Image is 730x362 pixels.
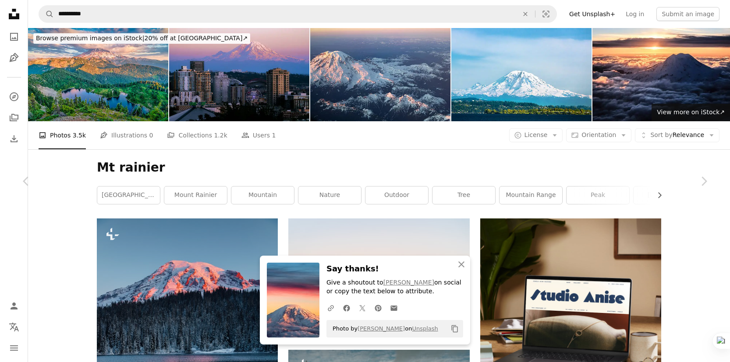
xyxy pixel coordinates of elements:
a: Share on Twitter [354,299,370,316]
button: Submit an image [656,7,719,21]
span: Sort by [650,131,672,138]
span: 1.2k [214,130,227,140]
a: Browse premium images on iStock|20% off at [GEOGRAPHIC_DATA]↗ [28,28,255,49]
a: Log in / Sign up [5,297,23,315]
a: Log in [620,7,649,21]
h1: Mt rainier [97,160,661,176]
a: mountain range [500,186,562,204]
a: [GEOGRAPHIC_DATA] [97,186,160,204]
span: Orientation [581,131,616,138]
a: Illustrations [5,49,23,67]
a: Unsplash [412,325,438,332]
img: snow covered mountain during daytime [288,218,469,339]
a: [PERSON_NAME] [383,279,434,286]
form: Find visuals sitewide [39,5,557,23]
span: 1 [272,130,276,140]
a: outdoor [365,186,428,204]
button: Visual search [535,6,556,22]
a: Collections [5,109,23,127]
a: Illustrations 0 [100,121,153,149]
span: View more on iStock ↗ [657,109,725,116]
a: Get Unsplash+ [564,7,620,21]
button: Orientation [566,128,631,142]
button: Menu [5,339,23,357]
a: Collections 1.2k [167,121,227,149]
a: tree [432,186,495,204]
button: scroll list to the right [652,186,661,204]
a: peak [567,186,629,204]
a: [PERSON_NAME] [358,325,405,332]
span: License [524,131,548,138]
a: nature [298,186,361,204]
a: Share on Facebook [339,299,354,316]
img: Mount Rainier and Lake Washington [451,28,592,121]
a: Download History [5,130,23,148]
img: Towering over Seattle [169,28,309,121]
a: View more on iStock↗ [652,104,730,121]
button: Language [5,318,23,336]
span: Photo by on [328,322,438,336]
a: mount rainier [164,186,227,204]
span: 0 [149,130,153,140]
button: License [509,128,563,142]
a: Users 1 [241,121,276,149]
img: Mount Rainier Sunset Lake [28,28,168,121]
p: Give a shoutout to on social or copy the text below to attribute. [326,279,463,296]
a: [US_STATE] [634,186,696,204]
a: Share on Pinterest [370,299,386,316]
img: Mount Rainier Winter Sunset [310,28,450,121]
button: Clear [516,6,535,22]
button: Copy to clipboard [447,321,462,336]
h3: Say thanks! [326,263,463,275]
span: Relevance [650,131,704,140]
a: mountain [231,186,294,204]
a: Photos [5,28,23,46]
span: Browse premium images on iStock | [36,35,144,42]
a: a mountain is shown with a lake in front of it [97,350,278,358]
a: Share over email [386,299,402,316]
button: Sort byRelevance [635,128,719,142]
button: Search Unsplash [39,6,54,22]
span: 20% off at [GEOGRAPHIC_DATA] ↗ [36,35,248,42]
a: Next [677,139,730,223]
a: Explore [5,88,23,105]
